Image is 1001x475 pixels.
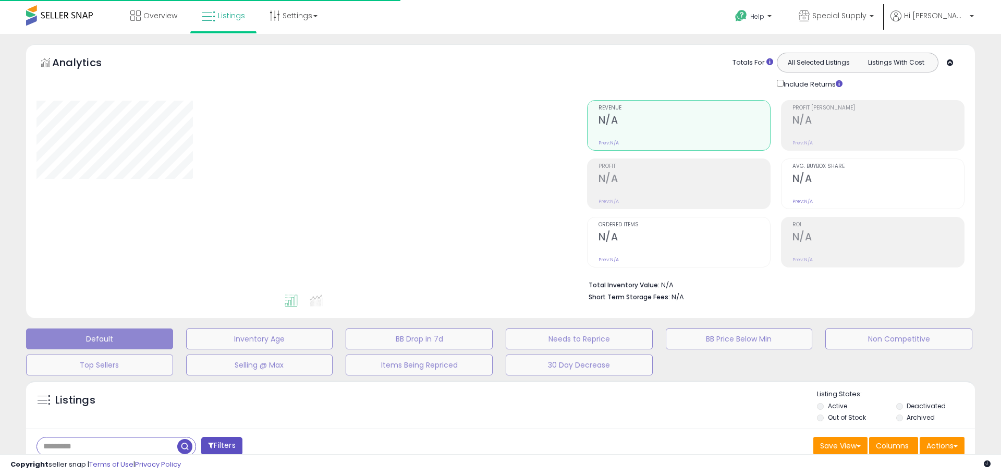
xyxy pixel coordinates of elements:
button: Listings With Cost [857,56,935,69]
span: Special Supply [812,10,866,21]
span: Overview [143,10,177,21]
div: seller snap | | [10,460,181,470]
h5: Analytics [52,55,122,72]
button: Items Being Repriced [346,355,493,375]
span: N/A [672,292,684,302]
span: Revenue [599,105,770,111]
h2: N/A [792,173,964,187]
small: Prev: N/A [599,140,619,146]
span: Avg. Buybox Share [792,164,964,169]
button: Needs to Reprice [506,328,653,349]
span: Profit [599,164,770,169]
button: Non Competitive [825,328,972,349]
button: All Selected Listings [780,56,858,69]
button: BB Price Below Min [666,328,813,349]
span: Hi [PERSON_NAME] [904,10,967,21]
button: BB Drop in 7d [346,328,493,349]
h2: N/A [599,114,770,128]
li: N/A [589,278,957,290]
span: Profit [PERSON_NAME] [792,105,964,111]
small: Prev: N/A [599,257,619,263]
span: Help [750,12,764,21]
strong: Copyright [10,459,48,469]
i: Get Help [735,9,748,22]
button: 30 Day Decrease [506,355,653,375]
small: Prev: N/A [792,140,813,146]
small: Prev: N/A [792,198,813,204]
button: Top Sellers [26,355,173,375]
h2: N/A [792,114,964,128]
small: Prev: N/A [792,257,813,263]
a: Hi [PERSON_NAME] [890,10,974,34]
span: Ordered Items [599,222,770,228]
div: Include Returns [769,78,855,90]
span: ROI [792,222,964,228]
button: Inventory Age [186,328,333,349]
b: Total Inventory Value: [589,281,660,289]
h2: N/A [599,231,770,245]
b: Short Term Storage Fees: [589,293,670,301]
a: Help [727,2,782,34]
button: Default [26,328,173,349]
span: Listings [218,10,245,21]
div: Totals For [733,58,773,68]
button: Selling @ Max [186,355,333,375]
small: Prev: N/A [599,198,619,204]
h2: N/A [599,173,770,187]
h2: N/A [792,231,964,245]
